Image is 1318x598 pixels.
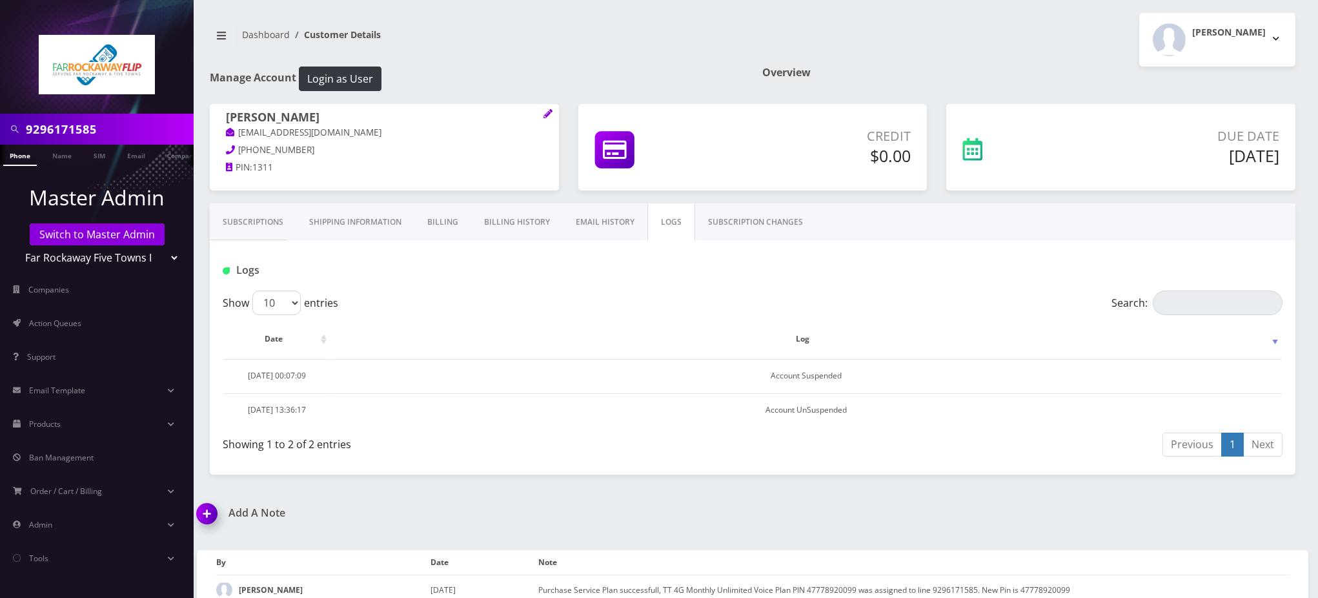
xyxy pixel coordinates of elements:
[563,203,647,241] a: EMAIL HISTORY
[226,161,252,174] a: PIN:
[1243,433,1283,457] a: Next
[161,145,204,165] a: Company
[29,318,81,329] span: Action Queues
[29,418,61,429] span: Products
[735,146,911,165] h5: $0.00
[296,203,414,241] a: Shipping Information
[224,320,330,358] th: Date: activate to sort column ascending
[197,507,743,519] a: Add A Note
[1221,433,1244,457] a: 1
[252,291,301,315] select: Showentries
[223,264,563,276] h1: Logs
[30,486,102,497] span: Order / Cart / Billing
[87,145,112,165] a: SIM
[3,145,37,166] a: Phone
[242,28,290,41] a: Dashboard
[290,28,381,41] li: Customer Details
[471,203,563,241] a: Billing History
[26,117,190,141] input: Search in Company
[224,359,330,392] td: [DATE] 00:07:09
[1075,146,1279,165] h5: [DATE]
[331,393,1281,426] td: Account UnSuspended
[1192,27,1266,38] h2: [PERSON_NAME]
[216,550,431,575] th: By
[223,291,338,315] label: Show entries
[210,67,743,91] h1: Manage Account
[29,452,94,463] span: Ban Management
[735,127,911,146] p: Credit
[538,550,1289,575] th: Note
[28,284,69,295] span: Companies
[299,67,381,91] button: Login as User
[1075,127,1279,146] p: Due Date
[226,127,381,139] a: [EMAIL_ADDRESS][DOMAIN_NAME]
[29,519,52,530] span: Admin
[224,393,330,426] td: [DATE] 13:36:17
[695,203,816,241] a: SUBSCRIPTION CHANGES
[27,351,56,362] span: Support
[29,553,48,564] span: Tools
[252,161,273,173] span: 1311
[1139,13,1295,67] button: [PERSON_NAME]
[1162,433,1222,457] a: Previous
[223,431,654,452] div: Showing 1 to 2 of 2 entries
[239,584,303,595] strong: [PERSON_NAME]
[121,145,152,165] a: Email
[1153,291,1283,315] input: Search:
[647,203,695,241] a: LOGS
[331,359,1281,392] td: Account Suspended
[46,145,78,165] a: Name
[414,203,471,241] a: Billing
[30,223,165,245] a: Switch to Master Admin
[39,35,155,94] img: Far Rockaway Five Towns Flip
[210,203,296,241] a: Subscriptions
[331,320,1281,358] th: Log: activate to sort column ascending
[431,550,538,575] th: Date
[1111,291,1283,315] label: Search:
[296,70,381,85] a: Login as User
[238,144,314,156] span: [PHONE_NUMBER]
[210,21,743,58] nav: breadcrumb
[29,385,85,396] span: Email Template
[762,67,1295,79] h1: Overview
[226,110,543,126] h1: [PERSON_NAME]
